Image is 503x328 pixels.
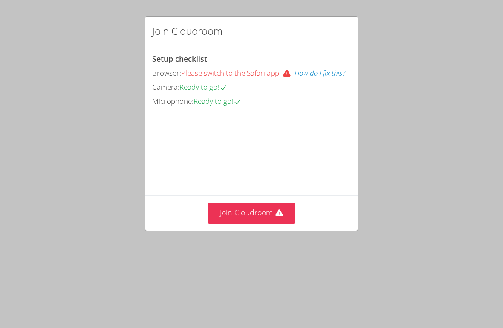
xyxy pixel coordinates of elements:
span: Browser: [152,68,181,78]
h2: Join Cloudroom [152,23,223,39]
span: Setup checklist [152,54,207,64]
span: Microphone: [152,96,194,106]
span: Ready to go! [194,96,242,106]
span: Please switch to the Safari app. [181,68,295,78]
span: Camera: [152,82,179,92]
button: Join Cloudroom [208,203,295,223]
button: How do I fix this? [295,67,345,80]
span: Ready to go! [179,82,228,92]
